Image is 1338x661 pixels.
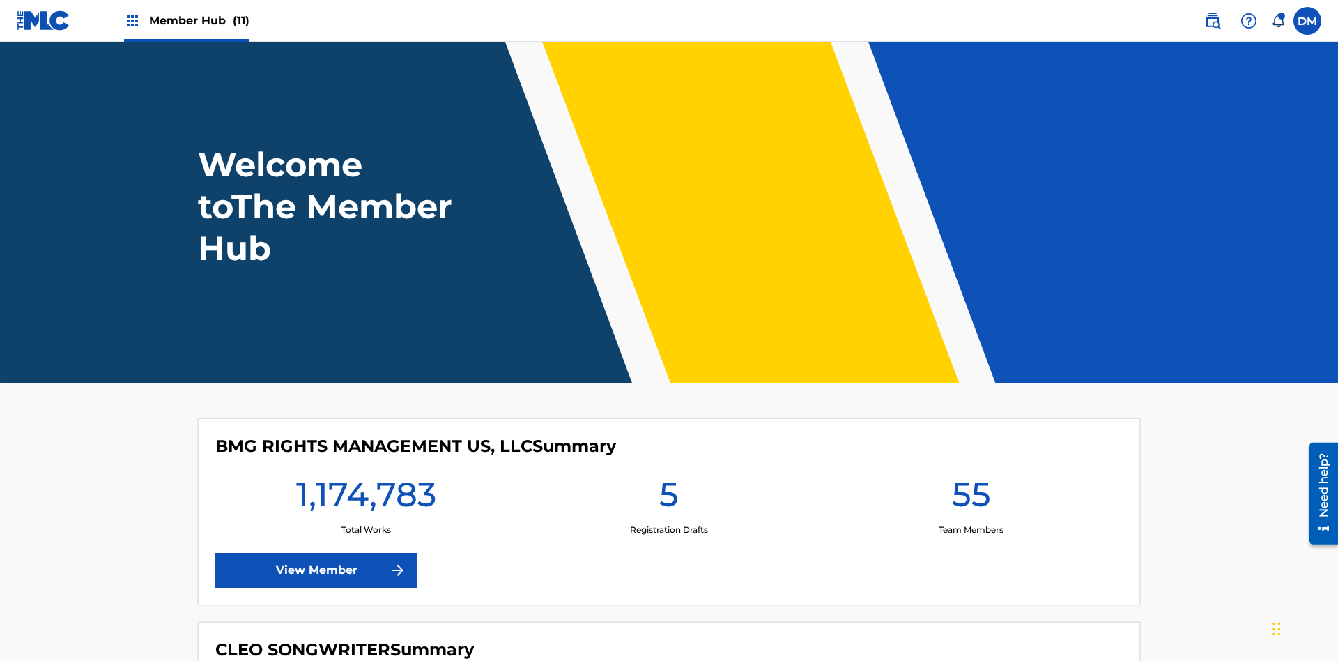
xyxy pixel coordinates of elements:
div: Notifications [1271,14,1285,28]
div: Help [1235,7,1263,35]
div: Drag [1272,608,1281,650]
a: Public Search [1199,7,1226,35]
img: Top Rightsholders [124,13,141,29]
p: Team Members [939,524,1003,536]
h1: 5 [659,473,679,524]
h4: BMG RIGHTS MANAGEMENT US, LLC [215,436,616,457]
h1: 1,174,783 [296,473,436,524]
h1: 55 [952,473,991,524]
h1: Welcome to The Member Hub [198,144,459,269]
h4: CLEO SONGWRITER [215,639,474,660]
p: Total Works [341,524,391,536]
img: MLC Logo [17,10,70,31]
div: User Menu [1293,7,1321,35]
span: Member Hub [149,13,249,29]
iframe: Resource Center [1299,437,1338,552]
a: View Member [215,553,417,588]
img: help [1240,13,1257,29]
img: search [1204,13,1221,29]
p: Registration Drafts [630,524,708,536]
span: (11) [233,14,249,27]
img: f7272a7cc735f4ea7f67.svg [390,562,406,579]
iframe: Chat Widget [1268,594,1338,661]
